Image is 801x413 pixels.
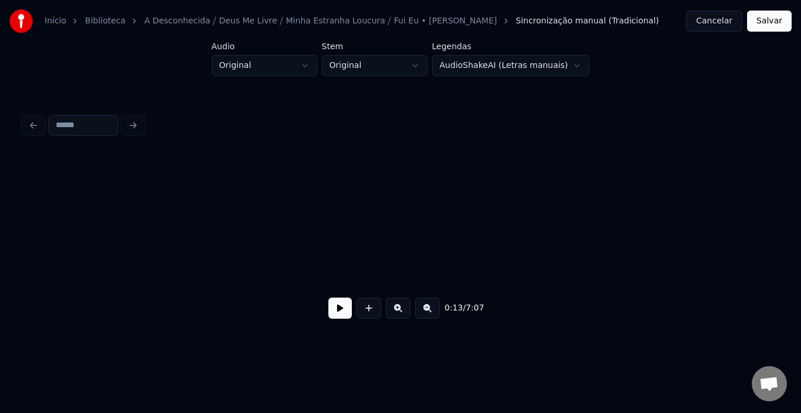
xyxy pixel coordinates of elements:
button: Cancelar [686,11,742,32]
a: Bate-papo aberto [752,366,787,401]
img: youka [9,9,33,33]
button: Salvar [747,11,792,32]
label: Legendas [432,42,590,50]
span: 0:13 [444,302,463,314]
span: 7:07 [466,302,484,314]
label: Áudio [212,42,317,50]
div: / [444,302,473,314]
a: A Desconhecida ⧸ Deus Me Livre ⧸ Minha Estranha Loucura ⧸ Fui Eu • [PERSON_NAME] [144,15,497,27]
a: Início [45,15,66,27]
nav: breadcrumb [45,15,659,27]
span: Sincronização manual (Tradicional) [516,15,659,27]
a: Biblioteca [85,15,125,27]
label: Stem [322,42,427,50]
